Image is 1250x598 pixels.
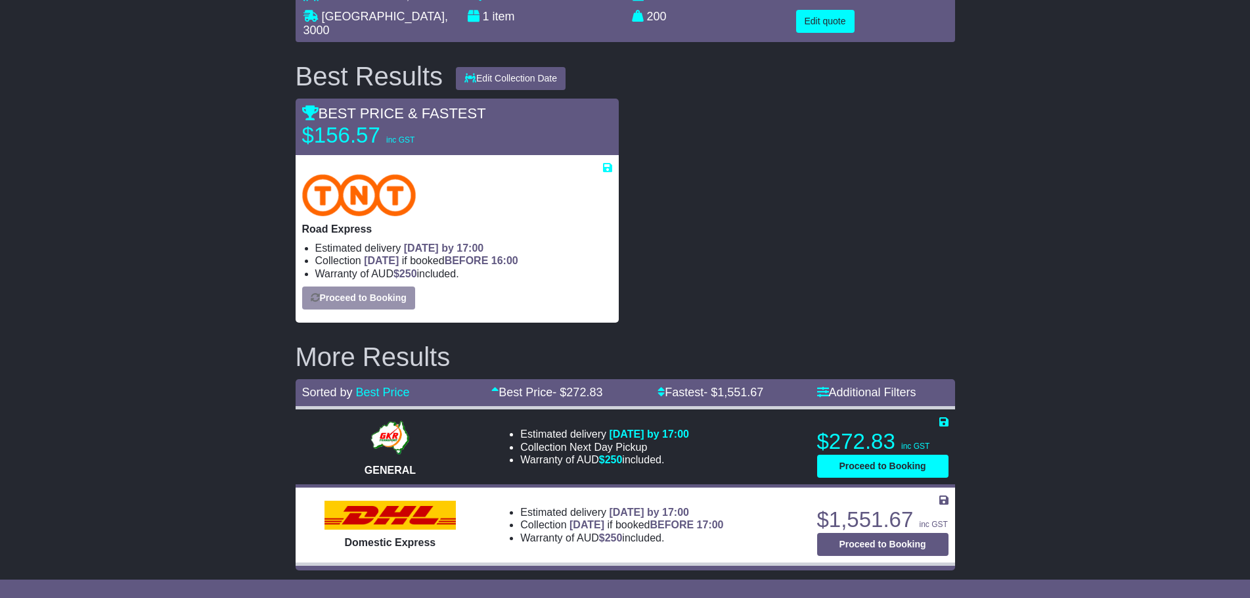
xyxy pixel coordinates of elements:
[817,386,916,399] a: Additional Filters
[289,62,450,91] div: Best Results
[817,428,949,455] p: $272.83
[324,501,456,530] img: DHL: Domestic Express
[483,10,489,23] span: 1
[609,428,689,440] span: [DATE] by 17:00
[520,532,723,544] li: Warranty of AUD included.
[796,10,855,33] button: Edit quote
[919,520,947,529] span: inc GST
[520,518,723,531] li: Collection
[520,428,689,440] li: Estimated delivery
[491,386,602,399] a: Best Price- $272.83
[367,418,413,457] img: GKR: GENERAL
[386,135,414,145] span: inc GST
[315,267,612,280] li: Warranty of AUD included.
[520,506,723,518] li: Estimated delivery
[302,223,612,235] p: Road Express
[566,386,602,399] span: 272.83
[647,10,667,23] span: 200
[717,386,763,399] span: 1,551.67
[315,242,612,254] li: Estimated delivery
[599,454,623,465] span: $
[817,507,949,533] p: $1,551.67
[605,454,623,465] span: 250
[817,533,949,556] button: Proceed to Booking
[302,174,416,216] img: TNT Domestic: Road Express
[703,386,763,399] span: - $
[302,122,466,149] p: $156.57
[650,519,694,530] span: BEFORE
[445,255,489,266] span: BEFORE
[404,242,484,254] span: [DATE] by 17:00
[365,465,416,476] span: GENERAL
[302,105,486,122] span: BEST PRICE & FASTEST
[303,10,448,37] span: , 3000
[569,519,604,530] span: [DATE]
[364,255,399,266] span: [DATE]
[520,453,689,466] li: Warranty of AUD included.
[491,255,518,266] span: 16:00
[697,519,724,530] span: 17:00
[302,287,415,310] button: Proceed to Booking
[345,537,436,548] span: Domestic Express
[569,442,647,453] span: Next Day Pickup
[605,532,623,543] span: 250
[296,342,955,371] h2: More Results
[456,67,566,90] button: Edit Collection Date
[569,519,723,530] span: if booked
[493,10,515,23] span: item
[356,386,410,399] a: Best Price
[817,455,949,478] button: Proceed to Booking
[302,386,353,399] span: Sorted by
[315,254,612,267] li: Collection
[609,507,689,518] span: [DATE] by 17:00
[599,532,623,543] span: $
[658,386,763,399] a: Fastest- $1,551.67
[399,268,417,279] span: 250
[901,442,929,451] span: inc GST
[552,386,602,399] span: - $
[364,255,518,266] span: if booked
[322,10,445,23] span: [GEOGRAPHIC_DATA]
[393,268,417,279] span: $
[520,441,689,453] li: Collection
